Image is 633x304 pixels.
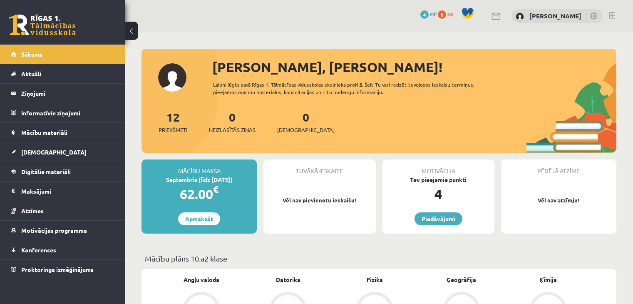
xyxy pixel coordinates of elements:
a: 12Priekšmeti [159,110,187,134]
span: Sākums [21,50,42,58]
a: 0 xp [438,10,457,17]
a: Ķīmija [539,275,557,284]
a: [DEMOGRAPHIC_DATA] [11,142,114,162]
a: Piedāvājumi [415,212,462,225]
a: Ziņojumi [11,84,114,103]
span: Proktoringa izmēģinājums [21,266,94,273]
a: Proktoringa izmēģinājums [11,260,114,279]
legend: Ziņojumi [21,84,114,103]
div: 4 [382,184,494,204]
span: Aktuāli [21,70,41,77]
legend: Informatīvie ziņojumi [21,103,114,122]
span: 4 [420,10,429,19]
a: [PERSON_NAME] [529,12,581,20]
a: Datorika [276,275,300,284]
a: Motivācijas programma [11,221,114,240]
a: Atzīmes [11,201,114,220]
span: Motivācijas programma [21,227,87,234]
a: Ģeogrāfija [447,275,476,284]
span: Digitālie materiāli [21,168,71,175]
div: 62.00 [141,184,257,204]
a: Angļu valoda [184,275,219,284]
a: Fizika [367,275,383,284]
a: Apmaksāt [178,212,220,225]
span: Konferences [21,246,56,254]
p: Vēl nav atzīmju! [505,196,612,204]
span: Priekšmeti [159,126,187,134]
div: Septembris (līdz [DATE]) [141,175,257,184]
a: Maksājumi [11,182,114,201]
span: 0 [438,10,446,19]
span: [DEMOGRAPHIC_DATA] [277,126,335,134]
a: Sākums [11,45,114,64]
div: Motivācija [382,159,494,175]
div: Tev pieejamie punkti [382,175,494,184]
a: Rīgas 1. Tālmācības vidusskola [9,15,76,35]
span: Mācību materiāli [21,129,67,136]
span: Atzīmes [21,207,44,214]
div: Tuvākā ieskaite [263,159,375,175]
div: Mācību maksa [141,159,257,175]
span: Neizlasītās ziņas [209,126,256,134]
div: Pēdējā atzīme [501,159,616,175]
span: mP [430,10,437,17]
div: [PERSON_NAME], [PERSON_NAME]! [212,57,616,77]
a: 0Neizlasītās ziņas [209,110,256,134]
a: Informatīvie ziņojumi [11,103,114,122]
p: Vēl nav pievienotu ieskaišu! [268,196,371,204]
a: Digitālie materiāli [11,162,114,181]
a: 4 mP [420,10,437,17]
a: 0[DEMOGRAPHIC_DATA] [277,110,335,134]
a: Konferences [11,240,114,259]
span: € [213,183,218,195]
legend: Maksājumi [21,182,114,201]
span: xp [447,10,453,17]
p: Mācību plāns 10.a2 klase [145,253,613,264]
a: Aktuāli [11,64,114,83]
div: Laipni lūgts savā Rīgas 1. Tālmācības vidusskolas skolnieka profilā. Šeit Tu vari redzēt tuvojošo... [213,81,498,96]
img: Marta Šarķe [516,12,524,21]
a: Mācību materiāli [11,123,114,142]
span: [DEMOGRAPHIC_DATA] [21,148,87,156]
